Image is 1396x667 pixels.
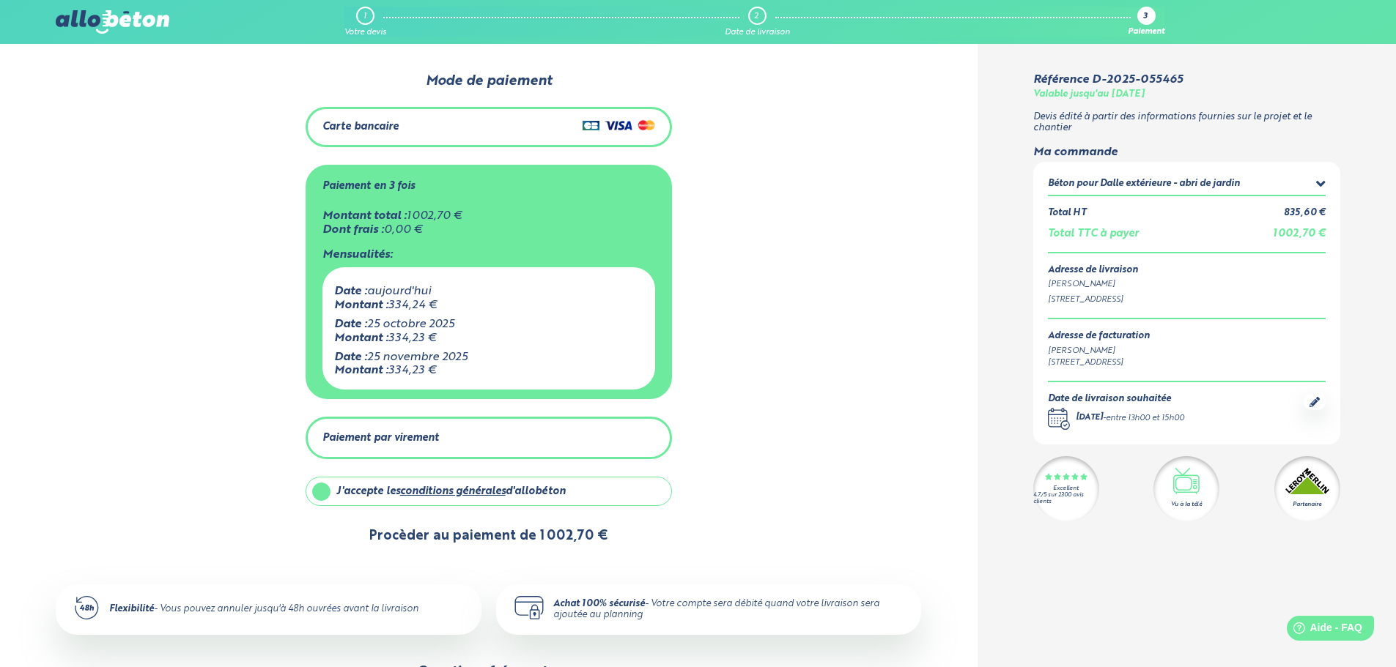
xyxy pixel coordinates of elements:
[1048,265,1326,276] div: Adresse de livraison
[334,351,643,364] div: 25 novembre 2025
[109,604,418,615] div: - Vous pouvez annuler jusqu'à 48h ouvrées avant la livraison
[334,299,388,311] span: Montant :
[334,318,367,330] span: Date :
[322,210,407,222] span: Montant total :
[400,486,506,496] a: conditions générales
[553,599,904,620] div: - Votre compte sera débité quand votre livraison sera ajoutée au planning
[1048,345,1150,357] div: [PERSON_NAME]
[1048,278,1326,291] div: [PERSON_NAME]
[344,28,386,37] div: Votre devis
[334,285,643,298] div: aujourd'hui
[229,73,748,89] div: Mode de paiement
[725,28,790,37] div: Date de livraison
[1048,176,1326,195] summary: Béton pour Dalle extérieure - abri de jardin
[1143,12,1148,22] div: 3
[1048,179,1240,190] div: Béton pour Dalle extérieure - abri de jardin
[1128,7,1164,37] a: 3 Paiement
[1053,485,1079,492] div: Excellent
[322,223,655,236] div: 0,00 €
[334,299,643,312] div: 334,24 €
[355,518,623,555] button: Procèder au paiement de 1 002,70 €
[334,286,367,297] span: Date :
[1128,28,1164,37] div: Paiement
[1266,610,1380,651] iframe: Help widget launcher
[344,7,386,37] a: 1 Votre devis
[322,180,415,193] div: Paiement en 3 fois
[1048,394,1184,405] div: Date de livraison souhaitée
[1048,294,1326,306] div: [STREET_ADDRESS]
[1033,112,1340,133] p: Devis édité à partir des informations fournies sur le projet et le chantier
[754,12,758,21] div: 2
[334,365,388,376] span: Montant :
[1048,331,1150,342] div: Adresse de facturation
[109,604,154,614] strong: Flexibilité
[334,332,388,344] span: Montant :
[1033,73,1183,86] div: Référence D-2025-055465
[322,209,655,223] div: 1 002,70 €
[1284,208,1326,219] div: 835,60 €
[1273,228,1326,239] span: 1 002,70 €
[322,249,393,261] span: Mensualités:
[1293,500,1321,509] div: Partenaire
[334,332,643,345] div: 334,23 €
[553,599,645,608] strong: Achat 100% sécurisé
[322,224,384,236] span: Dont frais :
[725,7,790,37] a: 2 Date de livraison
[1033,89,1145,100] div: Valable jusqu'au [DATE]
[334,364,643,377] div: 334,23 €
[322,121,399,133] div: Carte bancaire
[1171,500,1202,509] div: Vu à la télé
[334,318,643,331] div: 25 octobre 2025
[322,432,439,444] div: Paiement par virement
[1048,357,1150,369] div: [STREET_ADDRESS]
[1048,208,1086,219] div: Total HT
[1076,412,1184,425] div: -
[583,116,655,134] img: Cartes de crédit
[1033,492,1099,505] div: 4.7/5 sur 2300 avis clients
[363,12,366,21] div: 1
[1033,146,1340,159] div: Ma commande
[56,10,169,34] img: allobéton
[336,485,566,498] div: J'accepte les d'allobéton
[1048,228,1139,240] div: Total TTC à payer
[1106,412,1184,425] div: entre 13h00 et 15h00
[334,351,367,363] span: Date :
[1076,412,1103,425] div: [DATE]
